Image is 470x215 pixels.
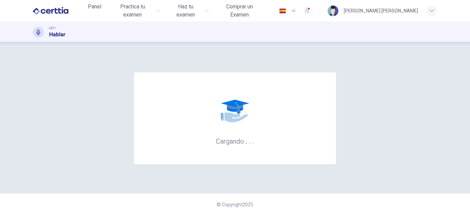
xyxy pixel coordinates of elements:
a: Panel [84,1,105,21]
img: es [278,8,287,13]
img: CERTTIA logo [33,4,68,17]
button: Comprar un Examen [214,1,265,21]
h1: Hablar [49,31,66,39]
h6: Cargando [216,137,254,145]
button: Panel [84,1,105,13]
span: © Copyright 2025 [217,202,253,207]
h6: . [252,135,254,146]
a: CERTTIA logo [33,4,84,17]
h6: . [248,135,251,146]
div: [PERSON_NAME] [PERSON_NAME] [344,7,418,15]
span: Practica tu examen [111,3,155,19]
span: Panel [88,3,101,11]
span: Haz tu examen [168,3,202,19]
img: Profile picture [328,5,338,16]
span: CET1 [49,26,56,31]
span: Comprar un Examen [217,3,262,19]
button: Haz tu examen [166,1,211,21]
button: Practica tu examen [108,1,163,21]
h6: . [245,135,247,146]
